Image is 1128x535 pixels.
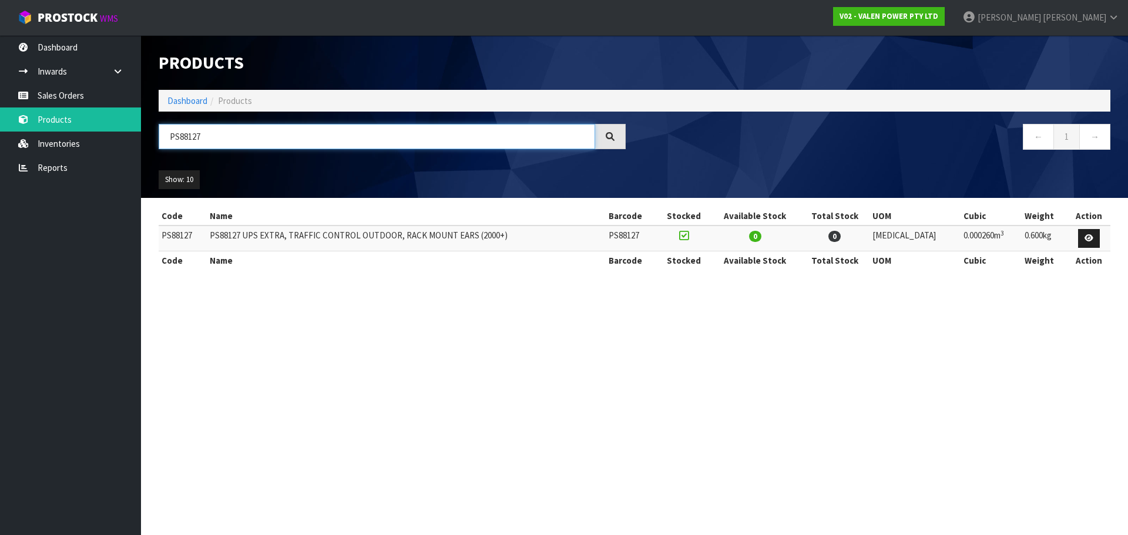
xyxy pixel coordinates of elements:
th: Cubic [961,207,1022,226]
th: Available Stock [710,251,800,270]
th: Stocked [657,251,710,270]
span: 0 [749,231,761,242]
span: [PERSON_NAME] [978,12,1041,23]
th: Total Stock [800,207,869,226]
th: Stocked [657,207,710,226]
td: PS88127 [159,226,207,251]
strong: V02 - VALEN POWER PTY LTD [840,11,938,21]
nav: Page navigation [643,124,1110,153]
th: Action [1068,207,1110,226]
td: 0.000260m [961,226,1022,251]
th: UOM [869,251,961,270]
th: UOM [869,207,961,226]
th: Total Stock [800,251,869,270]
span: 0 [828,231,841,242]
th: Action [1068,251,1110,270]
a: ← [1023,124,1054,149]
td: PS88127 UPS EXTRA, TRAFFIC CONTROL OUTDOOR, RACK MOUNT EARS (2000+) [207,226,606,251]
th: Name [207,207,606,226]
td: PS88127 [606,226,657,251]
h1: Products [159,53,626,72]
th: Barcode [606,251,657,270]
a: 1 [1053,124,1080,149]
a: → [1079,124,1110,149]
td: 0.600kg [1022,226,1068,251]
th: Name [207,251,606,270]
th: Code [159,251,207,270]
th: Weight [1022,251,1068,270]
button: Show: 10 [159,170,200,189]
span: ProStock [38,10,98,25]
td: [MEDICAL_DATA] [869,226,961,251]
small: WMS [100,13,118,24]
img: cube-alt.png [18,10,32,25]
span: [PERSON_NAME] [1043,12,1106,23]
th: Weight [1022,207,1068,226]
span: Products [218,95,252,106]
th: Cubic [961,251,1022,270]
th: Available Stock [710,207,800,226]
input: Search products [159,124,595,149]
th: Barcode [606,207,657,226]
th: Code [159,207,207,226]
a: Dashboard [167,95,207,106]
sup: 3 [1001,229,1004,237]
